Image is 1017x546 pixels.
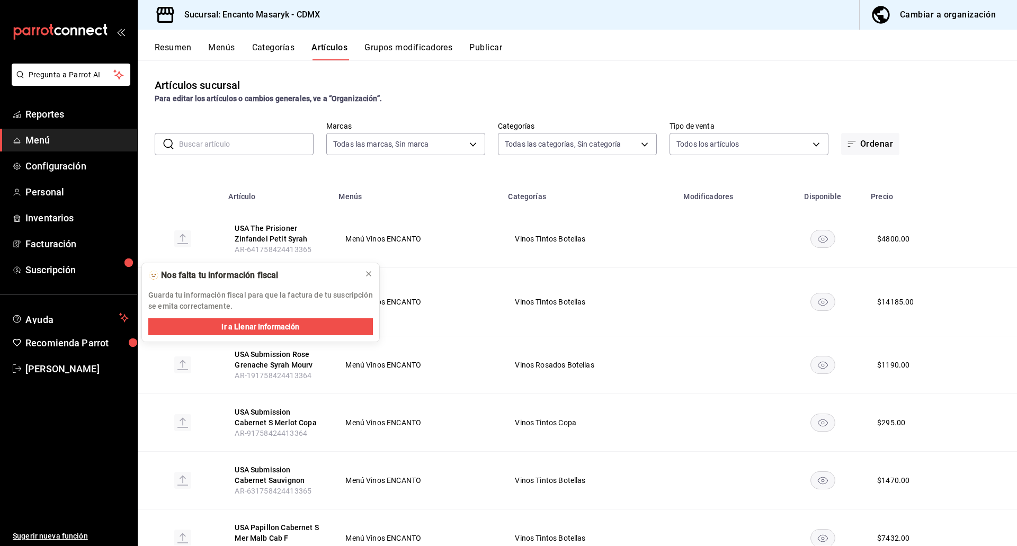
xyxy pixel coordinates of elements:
span: Menú [25,133,129,147]
span: Facturación [25,237,129,251]
span: Personal [25,185,129,199]
th: Menús [332,176,502,210]
h3: Sucursal: Encanto Masaryk - CDMX [176,8,320,21]
span: Todas las marcas, Sin marca [333,139,429,149]
button: Menús [208,42,235,60]
input: Buscar artículo [179,133,314,155]
button: Ordenar [841,133,899,155]
span: Ir a Llenar Información [221,321,299,333]
button: edit-product-location [235,522,319,543]
a: Pregunta a Parrot AI [7,77,130,88]
button: Ir a Llenar Información [148,318,373,335]
th: Modificadores [677,176,781,210]
th: Categorías [502,176,677,210]
span: Todos los artículos [676,139,739,149]
span: Vinos Tintos Botellas [515,477,664,484]
button: availability-product [810,293,835,311]
span: Menú Vinos ENCANTO [345,477,488,484]
div: Artículos sucursal [155,77,240,93]
span: Menú Vinos ENCANTO [345,298,488,306]
span: Menú Vinos ENCANTO [345,235,488,243]
th: Artículo [222,176,332,210]
span: Menú Vinos ENCANTO [345,534,488,542]
span: Reportes [25,107,129,121]
div: Cambiar a organización [900,7,996,22]
span: AR-631758424413365 [235,487,311,495]
span: Pregunta a Parrot AI [29,69,114,80]
strong: Para editar los artículos o cambios generales, ve a “Organización”. [155,94,382,103]
button: Artículos [311,42,347,60]
span: [PERSON_NAME] [25,362,129,376]
button: availability-product [810,356,835,374]
span: Configuración [25,159,129,173]
span: Todas las categorías, Sin categoría [505,139,621,149]
span: Vinos Tintos Botellas [515,235,664,243]
span: AR-91758424413364 [235,429,307,437]
span: Ayuda [25,311,115,324]
button: edit-product-location [235,223,319,244]
button: open_drawer_menu [117,28,125,36]
button: Resumen [155,42,191,60]
span: AR-641758424413365 [235,245,311,254]
span: Sugerir nueva función [13,531,129,542]
div: $ 295.00 [877,417,905,428]
button: Categorías [252,42,295,60]
div: navigation tabs [155,42,1017,60]
button: edit-product-location [235,349,319,370]
span: Inventarios [25,211,129,225]
span: Menú Vinos ENCANTO [345,361,488,369]
span: Vinos Rosados Botellas [515,361,664,369]
button: availability-product [810,471,835,489]
span: AR-191758424413364 [235,371,311,380]
div: $ 4800.00 [877,234,909,244]
button: availability-product [810,230,835,248]
th: Precio [864,176,968,210]
span: Vinos Tintos Botellas [515,534,664,542]
button: edit-product-location [235,407,319,428]
span: Recomienda Parrot [25,336,129,350]
button: Grupos modificadores [364,42,452,60]
div: $ 14185.00 [877,297,914,307]
button: Publicar [469,42,502,60]
span: Suscripción [25,263,129,277]
button: Pregunta a Parrot AI [12,64,130,86]
button: edit-product-location [235,464,319,486]
button: availability-product [810,414,835,432]
div: $ 1470.00 [877,475,909,486]
th: Disponible [781,176,864,210]
label: Tipo de venta [670,122,828,130]
label: Marcas [326,122,485,130]
p: Guarda tu información fiscal para que la factura de tu suscripción se emita correctamente. [148,290,373,312]
div: $ 7432.00 [877,533,909,543]
span: Vinos Tintos Copa [515,419,664,426]
span: Vinos Tintos Botellas [515,298,664,306]
label: Categorías [498,122,657,130]
div: $ 1190.00 [877,360,909,370]
div: 🫥 Nos falta tu información fiscal [148,270,356,281]
span: Menú Vinos ENCANTO [345,419,488,426]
